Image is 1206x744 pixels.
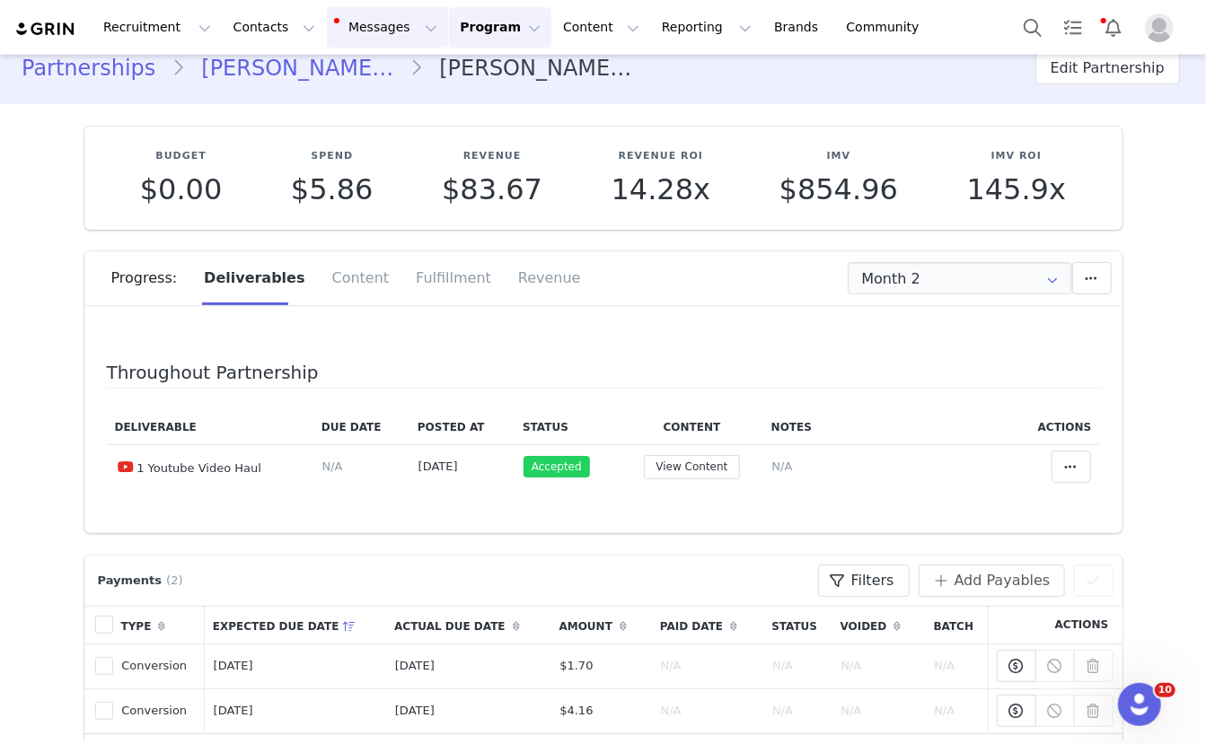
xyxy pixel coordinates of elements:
[190,251,318,305] div: Deliverables
[1094,7,1133,48] button: Notifications
[291,172,374,206] span: $5.86
[319,251,403,305] div: Content
[402,251,505,305] div: Fulfillment
[1013,7,1052,48] button: Search
[386,688,550,733] td: [DATE]
[515,410,621,445] th: Status
[14,14,622,34] body: Rich Text Area. Press ALT-0 for help.
[92,7,222,48] button: Recruitment
[836,7,938,48] a: Community
[559,659,593,672] span: $1.70
[1145,13,1174,42] img: placeholder-profile.jpg
[772,460,793,473] span: N/A
[818,565,910,597] button: Filters
[322,460,343,473] span: N/A
[1118,683,1161,726] iframe: Intercom live chat
[22,52,172,84] a: Partnerships
[205,606,386,644] th: Expected Due Date
[223,7,326,48] button: Contacts
[926,688,988,733] td: N/A
[551,606,652,644] th: Amount
[185,52,409,84] a: [PERSON_NAME] [PERSON_NAME]
[967,149,1067,164] p: IMV ROI
[418,460,458,473] span: [DATE]
[107,410,313,445] th: Deliverable
[644,455,739,479] button: View Content
[205,688,386,733] td: [DATE]
[107,363,1100,389] h4: Throughout Partnership
[1134,13,1192,42] button: Profile
[763,606,832,644] th: Status
[779,149,898,164] p: IMV
[851,570,894,591] span: Filters
[832,643,926,688] td: N/A
[107,444,313,489] td: 1 Youtube Video Haul
[166,572,182,590] span: (2)
[205,643,386,688] td: [DATE]
[505,251,581,305] div: Revenue
[926,606,988,644] th: Batch
[652,606,763,644] th: Paid Date
[93,572,192,590] div: Payments
[763,643,832,688] td: N/A
[651,7,762,48] button: Reporting
[832,606,926,644] th: Voided
[559,704,593,717] span: $4.16
[14,21,77,38] img: grin logo
[113,643,205,688] td: Conversion
[386,606,550,644] th: Actual Due Date
[919,565,1065,597] button: Add Payables
[291,149,374,164] p: Spend
[779,172,898,206] span: $854.96
[313,410,409,445] th: Due Date
[612,149,711,164] p: Revenue ROI
[111,251,191,305] div: Progress:
[621,410,763,445] th: Content
[140,149,223,164] p: Budget
[612,173,711,206] p: 14.28x
[524,456,590,477] span: Accepted
[442,149,542,164] p: Revenue
[926,643,988,688] td: N/A
[386,643,550,688] td: [DATE]
[140,172,223,206] span: $0.00
[409,410,515,445] th: Posted At
[763,410,1012,445] th: Notes
[327,7,448,48] button: Messages
[763,688,832,733] td: N/A
[652,688,763,733] td: N/A
[967,173,1067,206] p: 145.9x
[832,688,926,733] td: N/A
[763,7,834,48] a: Brands
[113,688,205,733] td: Conversion
[1053,7,1093,48] a: Tasks
[652,643,763,688] td: N/A
[1155,683,1175,697] span: 10
[848,262,1072,294] input: Select
[442,172,542,206] span: $83.67
[449,7,551,48] button: Program
[1011,410,1099,445] th: Actions
[552,7,650,48] button: Content
[1035,52,1180,84] button: Edit Partnership
[988,606,1122,644] th: Actions
[113,606,205,644] th: Type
